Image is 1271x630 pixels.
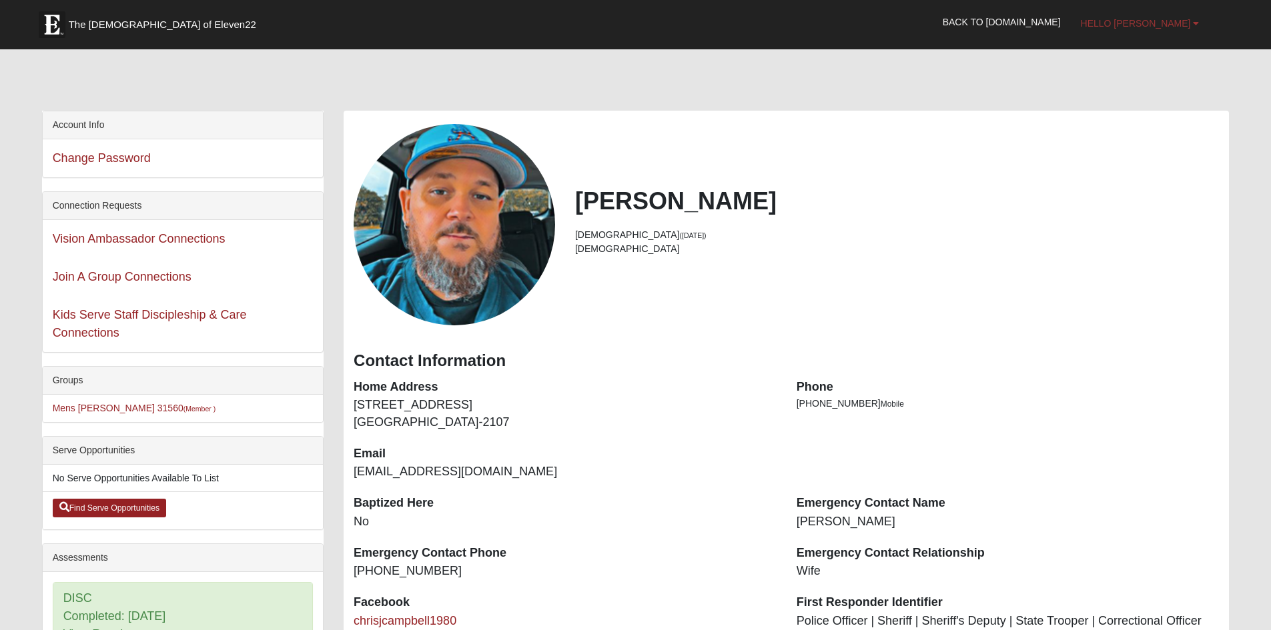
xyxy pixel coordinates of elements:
dt: Home Address [354,379,777,396]
dt: Emergency Contact Name [797,495,1220,512]
li: [DEMOGRAPHIC_DATA] [575,228,1219,242]
div: Assessments [43,544,323,572]
dt: Email [354,445,777,463]
a: Kids Serve Staff Discipleship & Care Connections [53,308,247,339]
h2: [PERSON_NAME] [575,187,1219,215]
dd: [PERSON_NAME] [797,513,1220,531]
dd: Police Officer | Sheriff | Sheriff's Deputy | State Trooper | Correctional Officer [797,613,1220,630]
li: [DEMOGRAPHIC_DATA] [575,242,1219,256]
a: Find Serve Opportunities [53,499,167,517]
a: Join A Group Connections [53,270,191,283]
span: Mobile [881,399,904,409]
dt: Baptized Here [354,495,777,512]
div: Account Info [43,111,323,139]
h3: Contact Information [354,351,1219,371]
a: Hello [PERSON_NAME] [1071,7,1210,40]
dt: First Responder Identifier [797,594,1220,611]
span: The [DEMOGRAPHIC_DATA] of Eleven22 [69,18,256,31]
a: Change Password [53,151,151,165]
dt: Emergency Contact Relationship [797,545,1220,562]
img: Eleven22 logo [39,11,65,38]
dd: Wife [797,563,1220,580]
div: Serve Opportunities [43,437,323,465]
small: ([DATE]) [680,231,707,239]
li: [PHONE_NUMBER] [797,397,1220,411]
dt: Emergency Contact Phone [354,545,777,562]
dd: [STREET_ADDRESS] [GEOGRAPHIC_DATA]-2107 [354,397,777,431]
li: No Serve Opportunities Available To List [43,465,323,492]
a: The [DEMOGRAPHIC_DATA] of Eleven22 [32,5,299,38]
a: Back to [DOMAIN_NAME] [933,5,1071,39]
small: (Member ) [183,405,216,413]
dd: [PHONE_NUMBER] [354,563,777,580]
dd: [EMAIL_ADDRESS][DOMAIN_NAME] [354,463,777,481]
dd: No [354,513,777,531]
dt: Phone [797,379,1220,396]
div: Connection Requests [43,192,323,220]
a: chrisjcampbell1980 [354,614,456,627]
a: View Fullsize Photo [354,124,555,325]
dt: Facebook [354,594,777,611]
div: Groups [43,367,323,395]
a: Mens [PERSON_NAME] 31560(Member ) [53,403,216,413]
span: Hello [PERSON_NAME] [1081,18,1191,29]
a: Vision Ambassador Connections [53,232,226,245]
